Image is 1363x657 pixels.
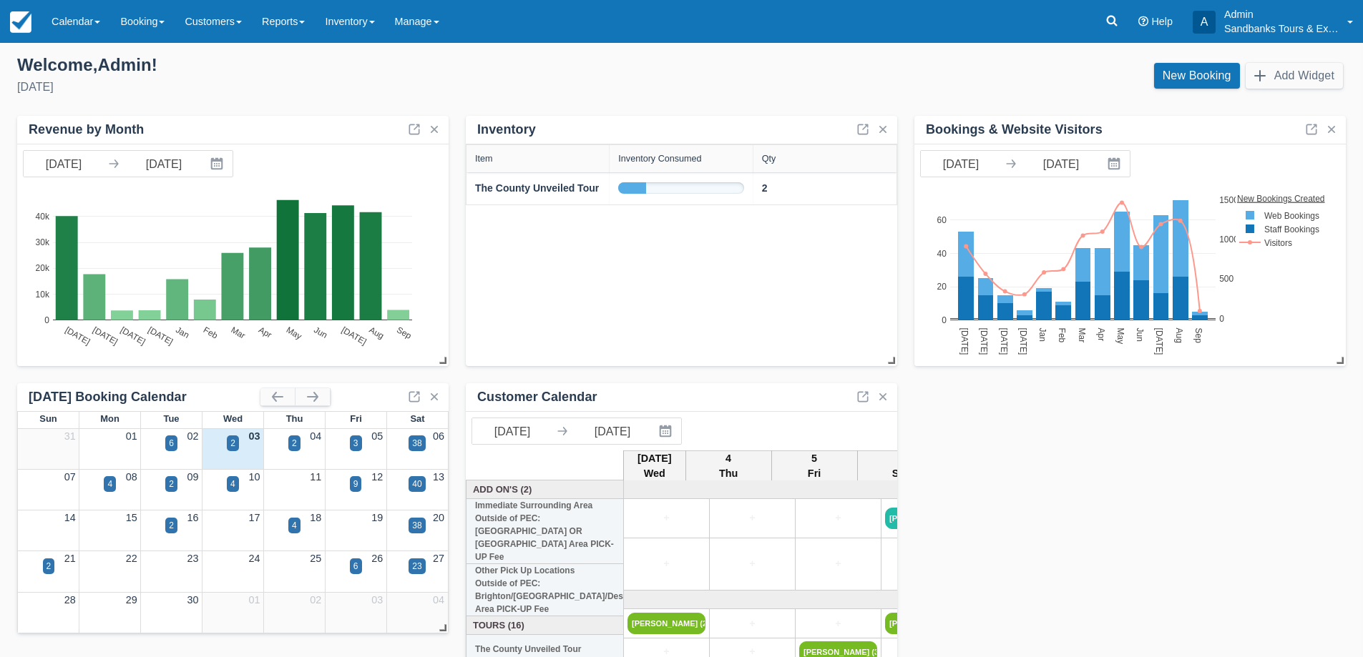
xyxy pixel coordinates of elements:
[762,154,776,164] div: Qty
[885,613,963,634] a: [PERSON_NAME][GEOGRAPHIC_DATA] (7)
[169,478,174,490] div: 2
[29,389,260,405] div: [DATE] Booking Calendar
[286,413,303,424] span: Thu
[762,181,768,196] a: 2
[627,510,705,526] a: +
[475,182,599,194] strong: The County Unveiled Tour
[762,182,768,194] strong: 2
[885,556,963,572] a: +
[292,519,297,532] div: 4
[29,122,144,138] div: Revenue by Month
[230,478,235,490] div: 4
[799,556,877,572] a: +
[433,553,444,564] a: 27
[371,471,383,483] a: 12
[410,413,424,424] span: Sat
[412,560,421,573] div: 23
[433,430,444,442] a: 06
[17,54,670,76] div: Welcome , Admin !
[1224,21,1339,36] p: Sandbanks Tours & Experiences
[470,618,620,632] a: Tours (16)
[771,450,857,482] th: 5 Fri
[248,594,260,606] a: 01
[1138,16,1148,26] i: Help
[653,418,681,444] button: Interact with the calendar and add the check-in date for your trip.
[292,437,297,450] div: 2
[10,11,31,33] img: checkfront-main-nav-mini-logo.png
[248,471,260,483] a: 10
[477,122,536,138] div: Inventory
[470,483,620,496] a: Add On's (2)
[64,471,76,483] a: 07
[248,430,260,442] a: 03
[466,499,624,564] th: Immediate Surrounding Area Outside of PEC: [GEOGRAPHIC_DATA] OR [GEOGRAPHIC_DATA] Area PICK-UP Fee
[107,478,112,490] div: 4
[412,519,421,532] div: 38
[1238,193,1326,203] text: New Bookings Created
[353,560,358,573] div: 6
[433,594,444,606] a: 04
[310,512,321,523] a: 18
[310,430,321,442] a: 04
[926,122,1103,138] div: Bookings & Website Visitors
[921,151,1001,177] input: Start Date
[627,556,705,572] a: +
[713,510,791,526] a: +
[163,413,179,424] span: Tue
[685,450,771,482] th: 4 Thu
[618,154,701,164] div: Inventory Consumed
[350,413,362,424] span: Fri
[885,508,963,529] a: [PERSON_NAME]
[187,430,199,442] a: 02
[475,154,493,164] div: Item
[371,512,383,523] a: 19
[248,512,260,523] a: 17
[1101,151,1130,177] button: Interact with the calendar and add the check-in date for your trip.
[353,437,358,450] div: 3
[64,594,76,606] a: 28
[100,413,119,424] span: Mon
[248,553,260,564] a: 24
[126,430,137,442] a: 01
[371,553,383,564] a: 26
[187,512,199,523] a: 16
[572,418,653,444] input: End Date
[230,437,235,450] div: 2
[47,560,52,573] div: 2
[857,450,943,482] th: 6 Sat
[126,594,137,606] a: 29
[1151,16,1173,27] span: Help
[126,512,137,523] a: 15
[713,556,791,572] a: +
[472,418,552,444] input: Start Date
[310,471,321,483] a: 11
[1224,7,1339,21] p: Admin
[24,151,104,177] input: Start Date
[39,413,57,424] span: Sun
[353,478,358,490] div: 9
[371,430,383,442] a: 05
[187,594,199,606] a: 30
[17,79,670,96] div: [DATE]
[1193,11,1216,34] div: A
[433,512,444,523] a: 20
[126,471,137,483] a: 08
[169,437,174,450] div: 6
[310,553,321,564] a: 25
[204,151,233,177] button: Interact with the calendar and add the check-in date for your trip.
[124,151,204,177] input: End Date
[187,553,199,564] a: 23
[477,389,597,405] div: Customer Calendar
[64,430,76,442] a: 31
[799,616,877,632] a: +
[169,519,174,532] div: 2
[466,564,624,616] th: Other Pick Up Locations Outside of PEC: Brighton/[GEOGRAPHIC_DATA]/Deseronto/[GEOGRAPHIC_DATA] Ar...
[64,512,76,523] a: 14
[412,478,421,490] div: 40
[223,413,243,424] span: Wed
[475,181,599,196] a: The County Unveiled Tour
[310,594,321,606] a: 02
[187,471,199,483] a: 09
[64,553,76,564] a: 21
[1246,63,1343,89] button: Add Widget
